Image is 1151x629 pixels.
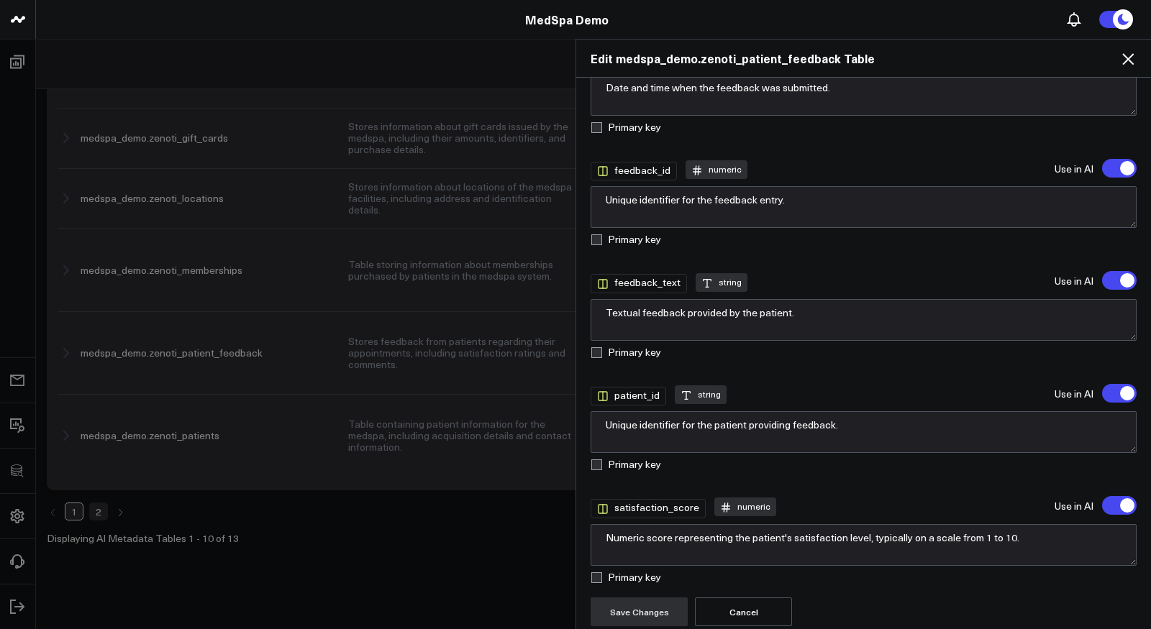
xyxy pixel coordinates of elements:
textarea: Unique identifier for the patient providing feedback. [591,411,1137,453]
label: Primary key [591,571,661,583]
label: Primary key [591,346,661,358]
label: 'feedback_id' will be excluded from AI searches [1102,159,1137,178]
textarea: Unique identifier for the feedback entry. [591,186,1137,228]
div: satisfaction_score [591,499,706,518]
label: Use in AI [1055,389,1093,399]
label: Use in AI [1055,501,1093,511]
textarea: Numeric score representing the patient's satisfaction level, typically on a scale from 1 to 10. [591,524,1137,566]
label: Primary key [591,121,661,133]
label: 'patient_id' will be excluded from AI searches [1102,384,1137,403]
label: Primary key [591,459,661,470]
label: 'satisfaction_score' will be excluded from AI searches [1102,496,1137,515]
label: Use in AI [1055,164,1093,174]
textarea: Date and time when the feedback was submitted. [591,74,1137,116]
label: Use in AI [1055,276,1093,286]
textarea: Textual feedback provided by the patient. [591,299,1137,341]
h2: Edit medspa_demo.zenoti_patient_feedback Table [591,50,1137,66]
label: 'feedback_text' will be excluded from AI searches [1102,271,1137,290]
div: numeric [714,497,776,516]
a: MedSpa Demo [525,12,609,27]
button: Save Changes [591,597,688,626]
button: Cancel [695,597,792,626]
div: string [675,385,727,404]
div: feedback_id [591,162,677,180]
div: patient_id [591,387,666,405]
div: string [696,273,747,292]
label: Primary key [591,234,661,245]
div: feedback_text [591,274,687,293]
div: numeric [686,160,747,179]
